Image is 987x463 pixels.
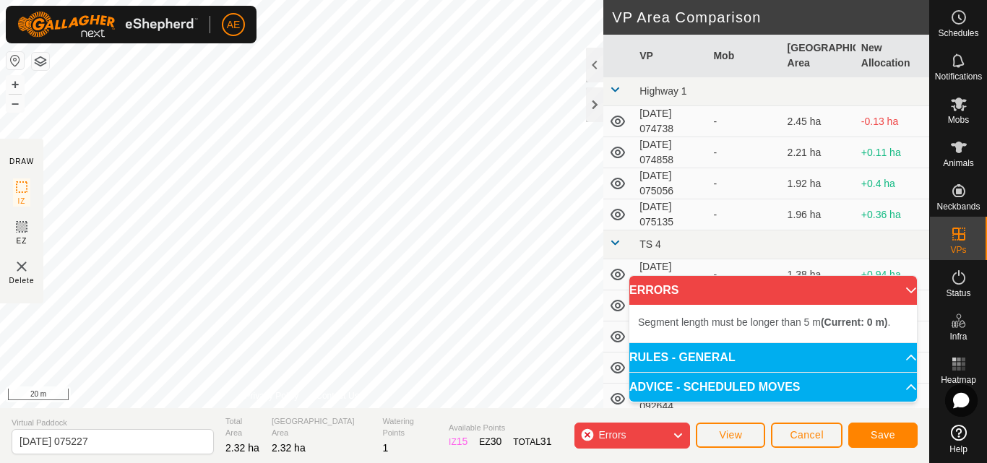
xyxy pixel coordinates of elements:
td: 1.96 ha [782,199,855,230]
span: Save [871,429,895,441]
a: Privacy Policy [245,389,299,402]
div: EZ [479,434,501,449]
th: VP [634,35,707,77]
img: VP [13,258,30,275]
td: 2.45 ha [782,106,855,137]
span: Neckbands [936,202,980,211]
a: Help [930,419,987,459]
th: New Allocation [855,35,929,77]
button: Save [848,423,918,448]
td: -0.13 ha [855,106,929,137]
p-accordion-header: ADVICE - SCHEDULED MOVES [629,373,917,402]
span: Schedules [938,29,978,38]
span: Heatmap [941,376,976,384]
p-accordion-header: ERRORS [629,276,917,305]
span: Available Points [449,422,551,434]
h2: VP Area Comparison [612,9,929,26]
td: +0.11 ha [855,137,929,168]
b: (Current: 0 m) [821,316,888,328]
span: Segment length must be longer than 5 m . [638,316,890,328]
span: 31 [540,436,552,447]
th: Mob [707,35,781,77]
span: AE [227,17,241,33]
span: [GEOGRAPHIC_DATA] Area [272,415,371,439]
button: Reset Map [7,52,24,69]
th: [GEOGRAPHIC_DATA] Area [782,35,855,77]
td: [DATE] 075056 [634,168,707,199]
span: Watering Points [382,415,437,439]
div: IZ [449,434,467,449]
td: [DATE] 091950 [634,259,707,290]
span: 1 [382,442,388,454]
td: +0.36 ha [855,199,929,230]
div: - [713,145,775,160]
p-accordion-content: ERRORS [629,305,917,342]
span: Status [946,289,970,298]
div: - [713,114,775,129]
button: + [7,76,24,93]
span: EZ [17,235,27,246]
span: 30 [491,436,502,447]
p-accordion-header: RULES - GENERAL [629,343,917,372]
div: - [713,267,775,282]
button: Cancel [771,423,842,448]
div: - [713,207,775,222]
a: Contact Us [316,389,358,402]
span: Mobs [948,116,969,124]
span: Infra [949,332,967,341]
td: +0.94 ha [855,259,929,290]
span: IZ [18,196,26,207]
span: VPs [950,246,966,254]
span: Errors [598,429,626,441]
span: Help [949,445,967,454]
div: TOTAL [513,434,551,449]
button: View [696,423,765,448]
img: Gallagher Logo [17,12,198,38]
td: 1.92 ha [782,168,855,199]
td: 1.38 ha [782,259,855,290]
span: 2.32 ha [272,442,306,454]
div: DRAW [9,156,34,167]
span: Total Area [225,415,260,439]
span: View [719,429,742,441]
button: Map Layers [32,53,49,70]
td: +0.4 ha [855,168,929,199]
td: 2.21 ha [782,137,855,168]
td: [DATE] 074858 [634,137,707,168]
span: Cancel [790,429,824,441]
span: Animals [943,159,974,168]
span: Delete [9,275,35,286]
span: Virtual Paddock [12,417,214,429]
button: – [7,95,24,112]
span: 2.32 ha [225,442,259,454]
span: Notifications [935,72,982,81]
span: ADVICE - SCHEDULED MOVES [629,381,800,393]
td: [DATE] 075135 [634,199,707,230]
div: - [713,176,775,191]
span: 15 [457,436,468,447]
span: ERRORS [629,285,678,296]
span: Highway 1 [639,85,686,97]
span: TS 4 [639,238,661,250]
span: RULES - GENERAL [629,352,736,363]
td: [DATE] 074738 [634,106,707,137]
